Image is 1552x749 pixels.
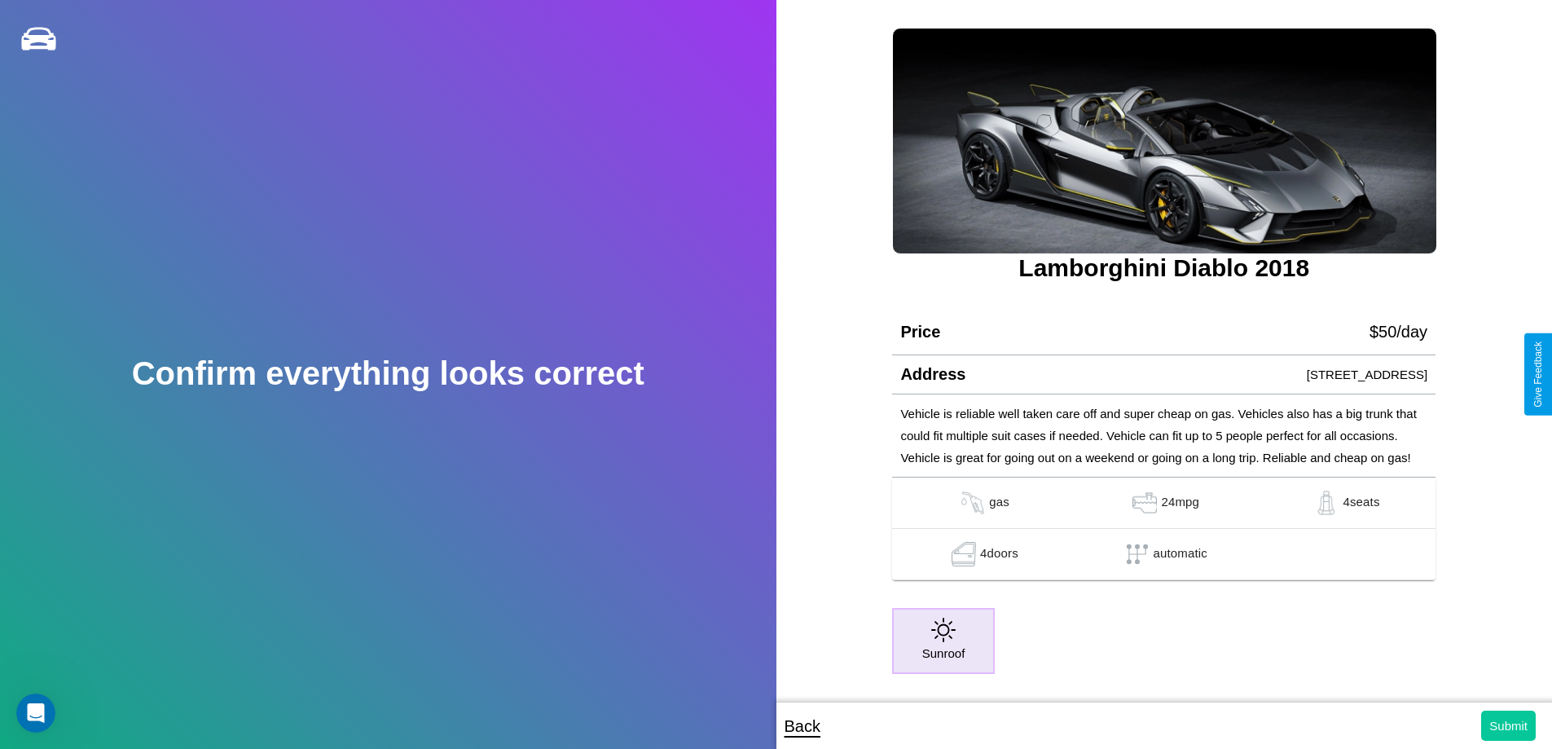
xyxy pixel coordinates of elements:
p: $ 50 /day [1370,317,1427,346]
h4: Price [900,323,940,341]
div: Give Feedback [1532,341,1544,408]
p: 24 mpg [1161,491,1199,515]
img: gas [1128,491,1161,515]
p: [STREET_ADDRESS] [1307,363,1427,386]
p: Vehicle is reliable well taken care off and super cheap on gas. Vehicles also has a big trunk tha... [900,403,1427,469]
img: gas [956,491,989,515]
h2: Confirm everything looks correct [132,355,644,392]
p: automatic [1154,542,1207,566]
p: gas [989,491,1009,515]
p: 4 doors [980,542,1018,566]
img: gas [947,542,980,566]
p: 4 seats [1343,491,1379,515]
p: Back [785,712,820,741]
table: simple table [892,478,1435,580]
button: Submit [1481,711,1536,741]
iframe: Intercom live chat [16,694,55,733]
p: Sunroof [922,642,965,664]
h3: Lamborghini Diablo 2018 [892,254,1435,282]
h4: Address [900,365,965,384]
img: gas [1310,491,1343,515]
